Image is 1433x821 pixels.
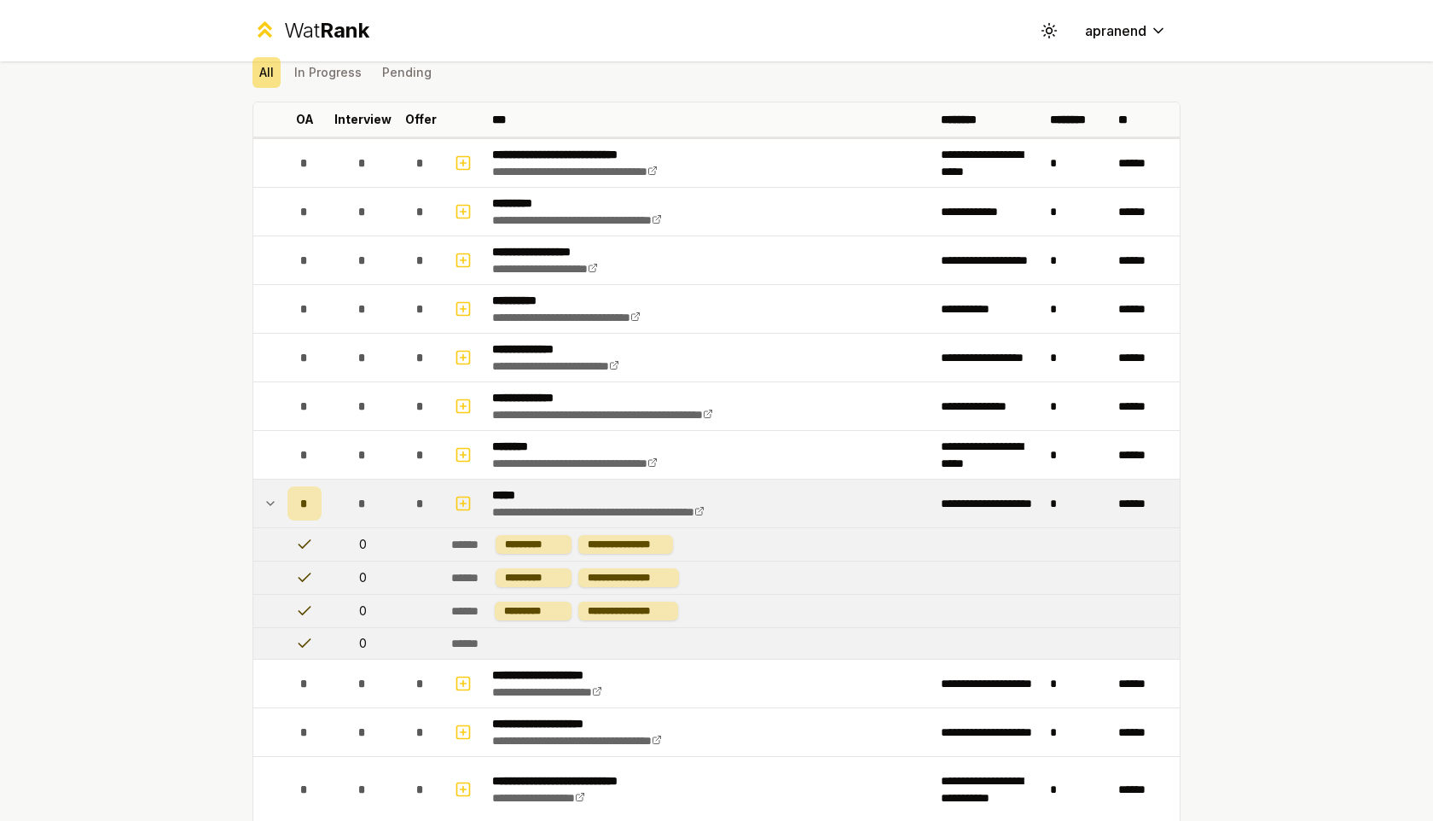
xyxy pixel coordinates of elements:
p: OA [296,111,314,128]
button: Pending [375,57,438,88]
td: 0 [328,528,397,561]
td: 0 [328,628,397,659]
button: In Progress [287,57,368,88]
a: WatRank [252,17,369,44]
td: 0 [328,595,397,627]
p: Offer [405,111,437,128]
div: Wat [284,17,369,44]
button: apranend [1071,15,1181,46]
span: Rank [320,18,369,43]
span: apranend [1085,20,1146,41]
td: 0 [328,562,397,594]
button: All [252,57,281,88]
p: Interview [334,111,392,128]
